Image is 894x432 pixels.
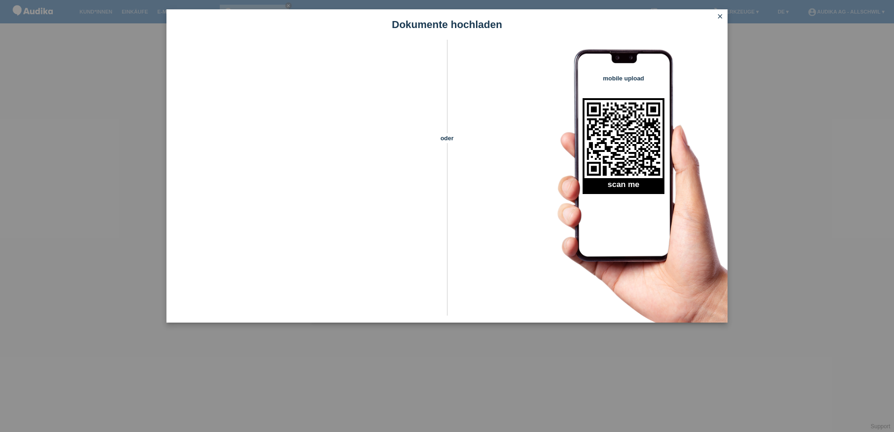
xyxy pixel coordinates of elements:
[431,133,463,143] span: oder
[716,13,724,20] i: close
[180,63,431,297] iframe: Upload
[166,19,728,30] h1: Dokumente hochladen
[714,12,726,22] a: close
[583,75,664,82] h4: mobile upload
[583,180,664,194] h2: scan me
